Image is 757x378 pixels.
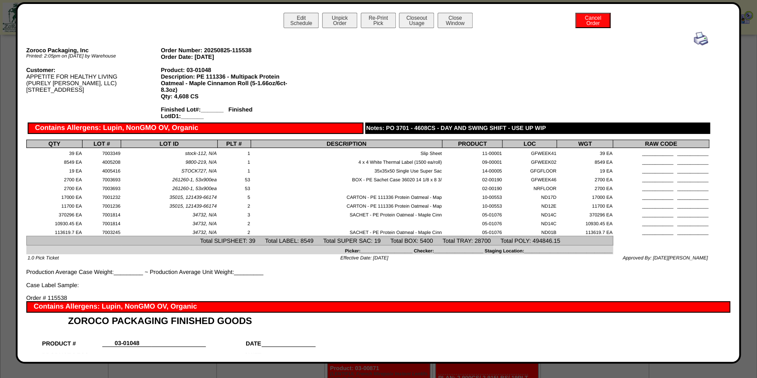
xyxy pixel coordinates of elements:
[26,201,83,209] td: 11700 EA
[557,209,613,218] td: 370296 EA
[322,13,357,28] button: UnpickOrder
[169,204,217,209] span: 35015, 121439-66174
[83,227,121,236] td: 7003245
[251,148,442,157] td: Slip Sheet
[442,157,502,166] td: 09-00001
[442,218,502,227] td: 05-01076
[172,186,217,191] span: 261260-1, 53x900ea
[557,227,613,236] td: 113619.7 EA
[26,47,161,54] div: Zoroco Packaging, Inc
[217,192,251,201] td: 5
[557,148,613,157] td: 39 EA
[217,174,251,183] td: 53
[557,157,613,166] td: 8549 EA
[83,174,121,183] td: 7003693
[161,54,295,60] div: Order Date: [DATE]
[83,148,121,157] td: 7003349
[26,157,83,166] td: 8549 EA
[613,192,709,201] td: ____________ ____________
[442,174,502,183] td: 02-00190
[26,245,613,254] td: Picker:____________________ Checker:___________________ Staging Location:________________________...
[169,195,217,200] span: 35015, 121439-66174
[161,93,295,100] div: Qty: 4,608 CS
[251,227,442,236] td: SACHET - PE Protein Oatmeal - Maple Cinn
[613,201,709,209] td: ____________ ____________
[442,166,502,174] td: 14-00005
[557,218,613,227] td: 10930.45 EA
[575,13,610,28] button: CancelOrder
[193,221,217,227] span: 34732, N/A
[502,201,557,209] td: ND12E
[121,140,217,148] th: LOT ID
[251,201,442,209] td: CARTON - PE 111336 Protein Oatmeal - Map
[623,256,708,261] span: Approved By: [DATE][PERSON_NAME]
[26,183,83,192] td: 2700 EA
[42,335,103,347] td: PRODUCT #
[399,13,434,28] button: CloseoutUsage
[557,192,613,201] td: 17000 EA
[613,166,709,174] td: ____________ ____________
[502,166,557,174] td: GFGFLOOR
[26,236,613,245] td: Total SLIPSHEET: 39 Total LABEL: 8549 Total SUPER SAC: 19 Total BOX: 5400 Total TRAY: 28700 Total...
[26,174,83,183] td: 2700 EA
[502,157,557,166] td: GFWEEK02
[502,140,557,148] th: LOC
[172,177,217,183] span: 261260-1, 53x900ea
[28,122,363,134] div: Contains Allergens: Lupin, NonGMO OV, Organic
[42,313,316,327] td: ZOROCO PACKAGING FINISHED GOODS
[26,166,83,174] td: 19 EA
[206,347,262,359] td: SHIFT
[26,140,83,148] th: QTY
[613,148,709,157] td: ____________ ____________
[83,201,121,209] td: 7001236
[26,32,709,288] div: Production Average Case Weight:_________ ~ Production Average Unit Weight:_________ Case Label Sa...
[502,227,557,236] td: ND01B
[83,218,121,227] td: 7001814
[26,67,161,73] div: Customer:
[83,157,121,166] td: 4005208
[442,201,502,209] td: 10-00553
[26,54,161,59] div: Printed: 2:05pm on [DATE] by Warehouse
[42,347,103,359] td: PRODUCT DESC
[613,140,709,148] th: RAW CODE
[502,148,557,157] td: GFWEEK41
[186,160,217,165] span: 9800-219, N/A
[181,169,217,174] span: STOCK727, N/A
[694,32,708,46] img: print.gif
[613,183,709,192] td: ____________ ____________
[193,212,217,218] span: 34732, N/A
[83,166,121,174] td: 4005416
[251,166,442,174] td: 35x35x50 Single Use Super Sac
[217,201,251,209] td: 2
[557,166,613,174] td: 19 EA
[83,140,121,148] th: LOT #
[217,148,251,157] td: 1
[26,301,730,313] div: Contains Allergens: Lupin, NonGMO OV, Organic
[251,140,442,148] th: DESCRIPTION
[361,13,396,28] button: Re-PrintPick
[83,209,121,218] td: 7001814
[442,183,502,192] td: 02-00190
[442,227,502,236] td: 05-01076
[26,67,161,93] div: APPETITE FOR HEALTHY LIVING (PURELY [PERSON_NAME], LLC) [STREET_ADDRESS]
[26,227,83,236] td: 113619.7 EA
[437,20,474,26] a: CloseWindow
[193,230,217,235] span: 34732, N/A
[251,192,442,201] td: CARTON - PE 111336 Protein Oatmeal - Map
[557,174,613,183] td: 2700 EA
[217,140,251,148] th: PLT #
[206,335,262,347] td: DATE
[613,209,709,218] td: ____________ ____________
[442,140,502,148] th: PRODUCT
[502,174,557,183] td: GFWEEK46
[83,192,121,201] td: 7001232
[502,192,557,201] td: ND17D
[161,47,295,54] div: Order Number: 20250825-115538
[442,209,502,218] td: 05-01076
[438,13,473,28] button: CloseWindow
[442,148,502,157] td: 11-00001
[613,157,709,166] td: ____________ ____________
[251,174,442,183] td: BOX - PE Sachet Case 36020 14 1/8 x 8 3/
[442,192,502,201] td: 10-00553
[26,218,83,227] td: 10930.45 EA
